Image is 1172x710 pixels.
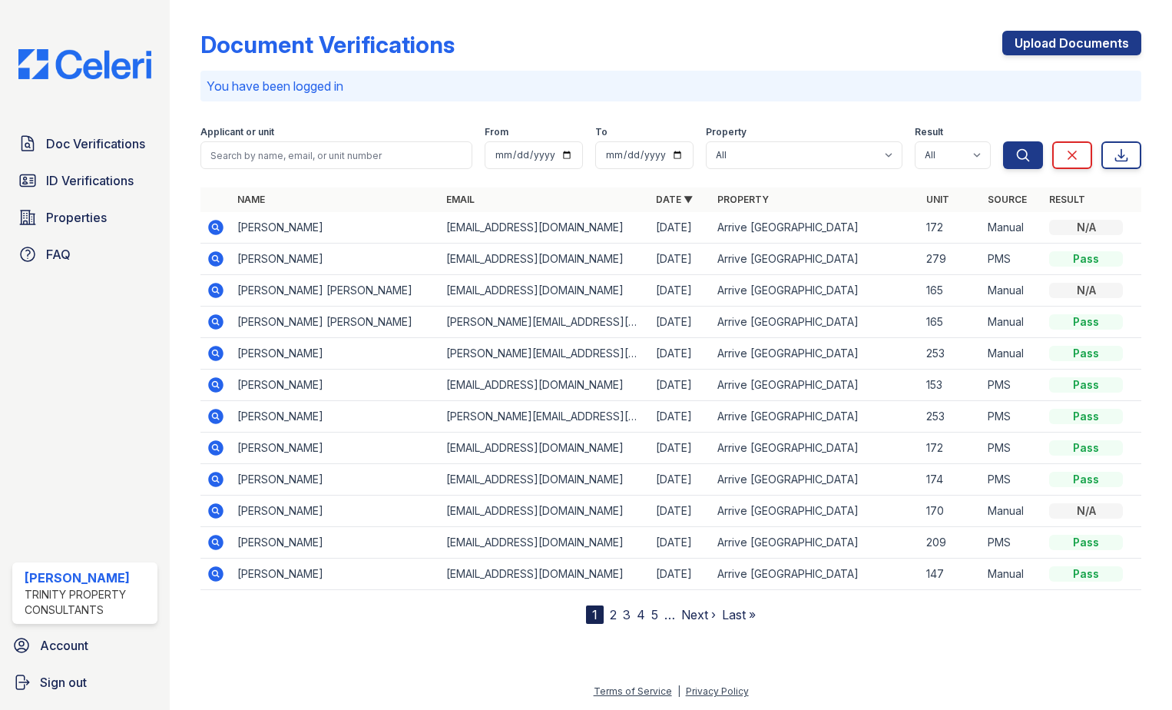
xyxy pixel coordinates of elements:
td: Arrive [GEOGRAPHIC_DATA] [711,559,920,590]
a: 5 [651,607,658,622]
td: 209 [920,527,982,559]
a: Sign out [6,667,164,698]
div: Pass [1049,314,1123,330]
td: [PERSON_NAME] [231,433,440,464]
td: [EMAIL_ADDRESS][DOMAIN_NAME] [440,559,649,590]
td: [EMAIL_ADDRESS][DOMAIN_NAME] [440,496,649,527]
td: [DATE] [650,275,711,307]
div: Pass [1049,409,1123,424]
a: Privacy Policy [686,685,749,697]
td: Manual [982,496,1043,527]
td: Arrive [GEOGRAPHIC_DATA] [711,307,920,338]
div: Trinity Property Consultants [25,587,151,618]
td: [DATE] [650,433,711,464]
td: [PERSON_NAME][EMAIL_ADDRESS][PERSON_NAME][DOMAIN_NAME] [440,338,649,370]
td: [DATE] [650,212,711,244]
label: Applicant or unit [200,126,274,138]
iframe: chat widget [1107,649,1157,695]
a: FAQ [12,239,157,270]
span: Doc Verifications [46,134,145,153]
td: 170 [920,496,982,527]
td: 147 [920,559,982,590]
img: CE_Logo_Blue-a8612792a0a2168367f1c8372b55b34899dd931a85d93a1a3d3e32e68fde9ad4.png [6,49,164,79]
div: Pass [1049,251,1123,267]
a: Date ▼ [656,194,693,205]
span: ID Verifications [46,171,134,190]
td: 153 [920,370,982,401]
a: ID Verifications [12,165,157,196]
a: Properties [12,202,157,233]
td: Arrive [GEOGRAPHIC_DATA] [711,496,920,527]
td: 165 [920,307,982,338]
td: Arrive [GEOGRAPHIC_DATA] [711,401,920,433]
td: [PERSON_NAME] [231,338,440,370]
a: Source [988,194,1027,205]
td: [DATE] [650,338,711,370]
td: [PERSON_NAME][EMAIL_ADDRESS][PERSON_NAME][DOMAIN_NAME] [440,401,649,433]
a: 4 [637,607,645,622]
td: [DATE] [650,244,711,275]
td: [EMAIL_ADDRESS][DOMAIN_NAME] [440,464,649,496]
a: Doc Verifications [12,128,157,159]
a: Property [717,194,769,205]
label: From [485,126,508,138]
span: FAQ [46,245,71,264]
td: [PERSON_NAME][EMAIL_ADDRESS][PERSON_NAME][DOMAIN_NAME] [440,307,649,338]
td: Manual [982,307,1043,338]
td: [PERSON_NAME] [231,496,440,527]
div: Pass [1049,472,1123,487]
a: Result [1049,194,1085,205]
td: Arrive [GEOGRAPHIC_DATA] [711,527,920,559]
td: [PERSON_NAME] [231,464,440,496]
a: Account [6,630,164,661]
td: Manual [982,275,1043,307]
div: Pass [1049,377,1123,393]
td: PMS [982,370,1043,401]
td: [DATE] [650,307,711,338]
td: [EMAIL_ADDRESS][DOMAIN_NAME] [440,370,649,401]
td: Manual [982,212,1043,244]
td: [DATE] [650,496,711,527]
td: Arrive [GEOGRAPHIC_DATA] [711,370,920,401]
td: [DATE] [650,527,711,559]
span: … [664,605,675,624]
input: Search by name, email, or unit number [200,141,472,169]
td: Arrive [GEOGRAPHIC_DATA] [711,338,920,370]
p: You have been logged in [207,77,1135,95]
td: [DATE] [650,370,711,401]
td: 279 [920,244,982,275]
td: [PERSON_NAME] [PERSON_NAME] [231,307,440,338]
div: N/A [1049,283,1123,298]
td: PMS [982,401,1043,433]
a: Unit [926,194,949,205]
a: 2 [610,607,617,622]
td: Arrive [GEOGRAPHIC_DATA] [711,464,920,496]
td: PMS [982,464,1043,496]
td: [DATE] [650,464,711,496]
td: [EMAIL_ADDRESS][DOMAIN_NAME] [440,212,649,244]
td: [EMAIL_ADDRESS][DOMAIN_NAME] [440,275,649,307]
td: [PERSON_NAME] [231,370,440,401]
div: N/A [1049,503,1123,519]
td: PMS [982,244,1043,275]
td: [EMAIL_ADDRESS][DOMAIN_NAME] [440,433,649,464]
td: Arrive [GEOGRAPHIC_DATA] [711,433,920,464]
td: [DATE] [650,559,711,590]
span: Sign out [40,673,87,692]
td: 174 [920,464,982,496]
div: Pass [1049,535,1123,550]
td: [PERSON_NAME] [231,559,440,590]
td: 253 [920,338,982,370]
label: To [595,126,608,138]
a: Upload Documents [1002,31,1141,55]
div: Pass [1049,440,1123,456]
div: [PERSON_NAME] [25,569,151,587]
td: [PERSON_NAME] [PERSON_NAME] [231,275,440,307]
a: Email [446,194,475,205]
span: Account [40,636,88,655]
td: [PERSON_NAME] [231,212,440,244]
a: Next › [681,607,716,622]
td: [PERSON_NAME] [231,244,440,275]
div: Pass [1049,346,1123,361]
